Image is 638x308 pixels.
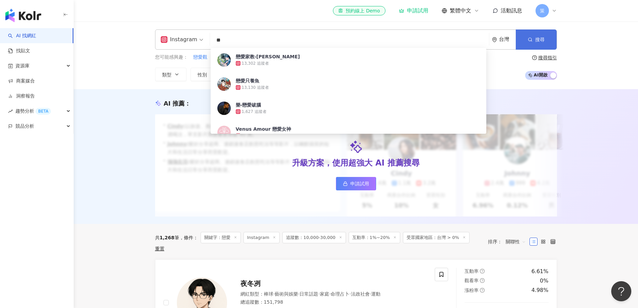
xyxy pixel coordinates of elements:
span: 命理占卜 [331,291,349,297]
a: 商案媒合 [8,78,35,84]
div: 共 筆 [155,235,179,240]
div: 戀愛只養魚 [236,77,259,84]
img: KOL Avatar [217,126,231,139]
div: 總追蹤數 ： 151,798 [240,299,427,306]
a: 洞察報告 [8,93,35,100]
span: 夜冬冽 [240,280,261,288]
span: 您可能感興趣： [155,54,188,61]
button: 搜尋 [516,29,557,50]
span: 搜尋 [535,37,545,42]
span: 資源庫 [15,58,29,73]
div: 2,717 追蹤者 [242,133,267,139]
div: 1,627 追蹤者 [242,109,267,115]
div: 戀愛家教-[PERSON_NAME] [236,53,300,60]
a: 申請試用 [336,177,376,190]
span: 趨勢分析 [15,104,51,119]
img: KOL Avatar [217,102,231,115]
span: 互動率 [465,268,479,274]
span: 觀看率 [465,278,479,283]
span: question-circle [480,278,485,283]
span: 漲粉率 [465,288,479,293]
a: 預約線上 Demo [333,6,385,15]
span: 繁體中文 [450,7,471,14]
div: 台灣 [499,37,516,42]
a: 申請試用 [399,7,428,14]
span: environment [492,37,497,42]
span: Instagram [243,232,280,243]
div: 預約線上 Demo [338,7,380,14]
span: 追蹤數：10,000-30,000 [282,232,346,243]
span: · [329,291,331,297]
span: · [298,291,299,297]
span: 受眾國家地區：台灣 > 0% [403,232,470,243]
span: question-circle [532,55,537,60]
div: 0% [540,277,548,285]
a: searchAI 找網紅 [8,33,36,39]
div: 升級方案，使用超強大 AI 推薦搜尋 [292,158,419,169]
span: rise [8,109,13,114]
div: 重置 [155,246,164,251]
span: 性別 [198,72,207,77]
span: · [273,291,275,297]
div: 網紅類型 ： [240,291,427,298]
button: 類型 [155,68,187,81]
span: 活動訊息 [501,7,522,14]
span: 家庭 [320,291,329,297]
div: 排序： [488,236,529,247]
span: 策 [540,7,545,14]
img: KOL Avatar [217,53,231,67]
span: 1,268 [160,235,174,240]
span: 日常話題 [299,291,318,297]
span: 互動率：1%~20% [349,232,400,243]
span: · [318,291,320,297]
img: KOL Avatar [217,77,231,91]
span: question-circle [480,288,485,293]
div: Instagram [161,34,197,45]
span: 運動 [371,291,380,297]
div: 樂-戀愛破腦 [236,102,261,108]
iframe: Help Scout Beacon - Open [611,281,631,301]
span: · [370,291,371,297]
span: 關鍵字：戀愛 [201,232,241,243]
span: question-circle [480,269,485,273]
span: · [349,291,351,297]
div: BETA [36,108,51,115]
span: 競品分析 [15,119,34,134]
button: 性別 [191,68,222,81]
div: Venus Amour 戀愛女神 [236,126,291,132]
div: 6.61% [531,268,549,275]
div: AI 推薦 ： [164,99,191,108]
div: 13,130 追蹤者 [242,85,269,90]
span: 關聯性 [506,236,526,247]
div: 搜尋指引 [538,55,557,60]
div: 13,302 追蹤者 [242,61,269,66]
span: 藝術與娛樂 [275,291,298,297]
button: 戀愛觀 [193,54,208,61]
div: 4.98% [531,287,549,294]
span: 申請試用 [350,181,369,186]
span: 條件 ： [179,235,198,240]
img: logo [5,9,41,22]
span: 類型 [162,72,171,77]
span: 戀愛觀 [193,54,207,61]
a: 找貼文 [8,48,30,54]
span: 棒球 [264,291,273,297]
span: 法政社會 [351,291,370,297]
